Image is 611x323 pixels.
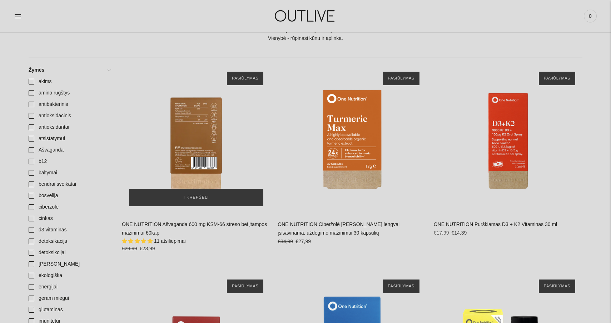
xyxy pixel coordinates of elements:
a: cinkas [24,213,115,224]
a: amino rūgštys [24,87,115,99]
a: energijai [24,281,115,293]
a: detoksikacija [24,236,115,247]
a: ONE NUTRITION Purškiamas D3 + K2 Vitaminas 30 ml [434,221,557,227]
span: 0 [585,11,595,21]
a: d3 vitaminas [24,224,115,236]
a: ONE NUTRITION Ašvaganda 600 mg KSM-66 streso bei įtampos mažinimui 60kap [122,221,267,236]
s: €34,99 [278,239,293,244]
a: antibakterinis [24,99,115,110]
button: Į krepšelį [129,189,263,206]
a: ciberzole [24,201,115,213]
a: bosvelija [24,190,115,201]
img: OUTLIVE [261,4,350,28]
a: 0 [584,8,597,24]
s: €17,99 [434,230,449,236]
a: ONE NUTRITION Purškiamas D3 + K2 Vitaminas 30 ml [434,65,582,213]
a: glutaminas [24,304,115,316]
a: antioksidantai [24,122,115,133]
span: €27,99 [295,239,311,244]
a: Žymės [24,65,115,76]
a: atsistatymui [24,133,115,144]
a: ONE NUTRITION Ciberžolė Max Kurkuminas lengvai įsisavinama, uždegimo mažinimui 30 kapsulių [278,65,426,213]
s: €29,99 [122,246,137,251]
a: ONE NUTRITION Ciberžolė [PERSON_NAME] lengvai įsisavinama, uždegimo mažinimui 30 kapsulių [278,221,399,236]
span: 5.00 stars [122,238,154,244]
a: geram miegui [24,293,115,304]
span: €14,39 [451,230,467,236]
a: baltymai [24,167,115,179]
span: Į krepšelį [184,194,209,201]
a: ONE NUTRITION Ašvaganda 600 mg KSM-66 streso bei įtampos mažinimui 60kap [122,65,270,213]
a: b12 [24,156,115,167]
a: detoksikcijai [24,247,115,258]
span: 11 atsiliepimai [154,238,186,244]
a: ekologiška [24,270,115,281]
a: akims [24,76,115,87]
span: €23,99 [140,246,155,251]
a: antioksidacinis [24,110,115,122]
a: bendrai sveikatai [24,179,115,190]
a: [PERSON_NAME] [24,258,115,270]
a: Ašvaganda [24,144,115,156]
